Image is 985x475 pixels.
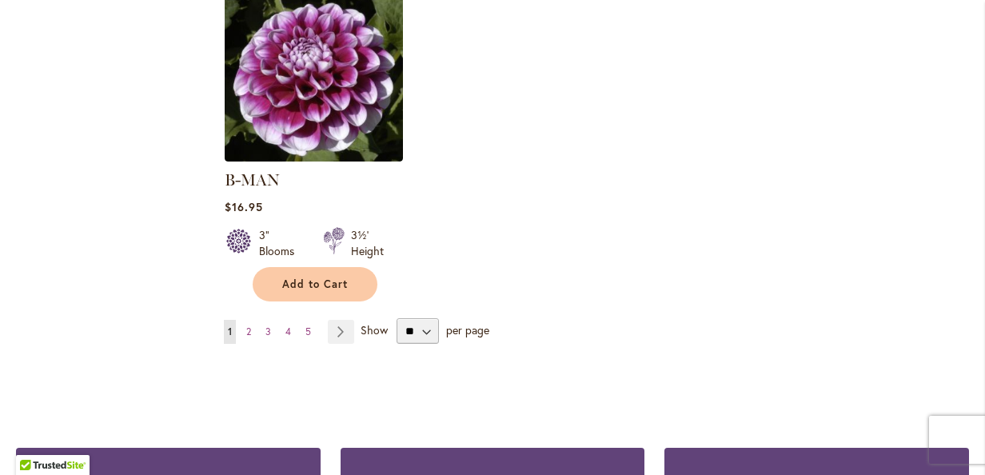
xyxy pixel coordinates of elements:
[259,227,304,259] div: 3" Blooms
[246,325,251,337] span: 2
[253,267,377,301] button: Add to Cart
[282,277,348,291] span: Add to Cart
[12,418,57,463] iframe: Launch Accessibility Center
[228,325,232,337] span: 1
[225,170,280,190] a: B-MAN
[225,150,403,165] a: B-MAN
[265,325,271,337] span: 3
[225,199,263,214] span: $16.95
[242,320,255,344] a: 2
[351,227,384,259] div: 3½' Height
[261,320,275,344] a: 3
[301,320,315,344] a: 5
[285,325,291,337] span: 4
[446,322,489,337] span: per page
[305,325,311,337] span: 5
[361,322,388,337] span: Show
[281,320,295,344] a: 4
